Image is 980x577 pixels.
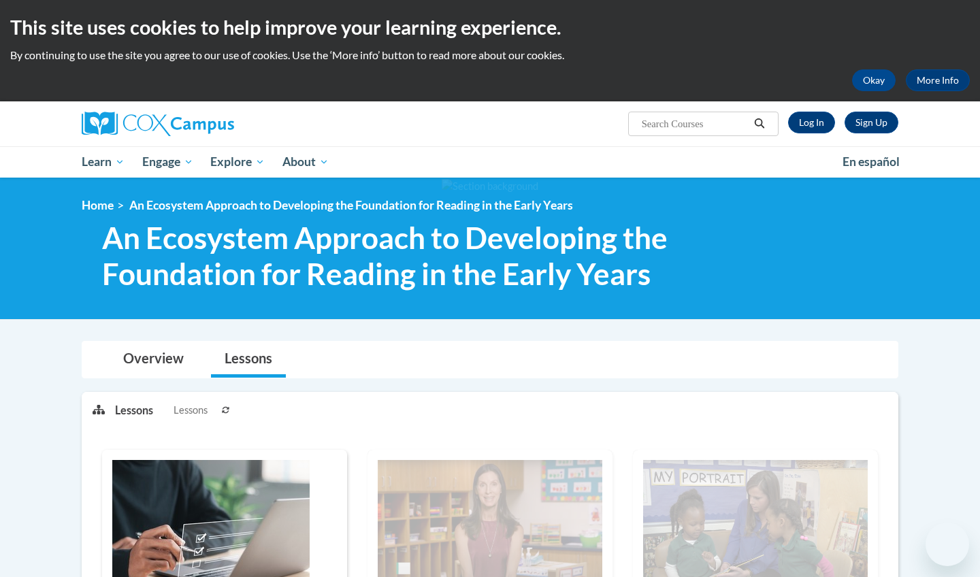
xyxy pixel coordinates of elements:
[211,342,286,378] a: Lessons
[640,116,749,132] input: Search Courses
[274,146,338,178] a: About
[82,112,340,136] a: Cox Campus
[210,154,265,170] span: Explore
[73,146,133,178] a: Learn
[102,220,710,292] span: An Ecosystem Approach to Developing the Foundation for Reading in the Early Years
[926,523,969,566] iframe: Button to launch messaging window
[82,198,114,212] a: Home
[82,112,234,136] img: Cox Campus
[843,154,900,169] span: En español
[834,148,909,176] a: En español
[282,154,329,170] span: About
[129,198,573,212] span: An Ecosystem Approach to Developing the Foundation for Reading in the Early Years
[201,146,274,178] a: Explore
[174,403,208,418] span: Lessons
[133,146,202,178] a: Engage
[852,69,896,91] button: Okay
[142,154,193,170] span: Engage
[61,146,919,178] div: Main menu
[115,403,153,418] p: Lessons
[442,179,538,194] img: Section background
[845,112,898,133] a: Register
[906,69,970,91] a: More Info
[82,154,125,170] span: Learn
[110,342,197,378] a: Overview
[788,112,835,133] a: Log In
[10,14,970,41] h2: This site uses cookies to help improve your learning experience.
[10,48,970,63] p: By continuing to use the site you agree to our use of cookies. Use the ‘More info’ button to read...
[749,116,770,132] button: Search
